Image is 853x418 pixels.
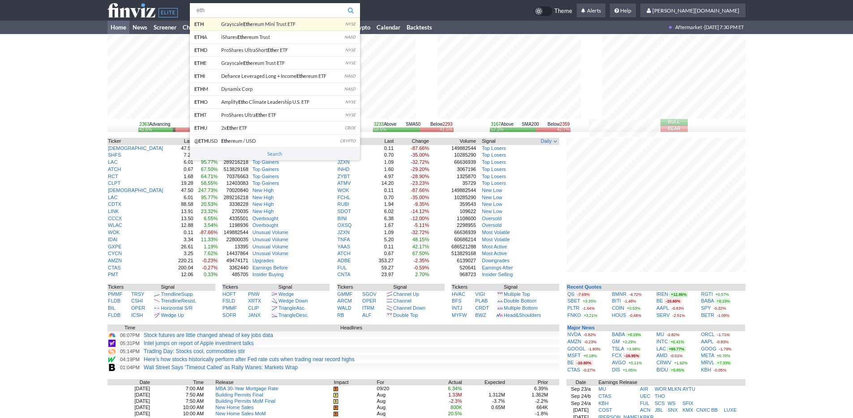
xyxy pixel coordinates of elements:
b: ETH [194,125,204,131]
td: O [190,96,221,109]
b: ETH [194,73,204,79]
a: SCS [655,401,665,406]
a: Multiple Top [504,291,530,297]
a: [PERSON_NAME][DOMAIN_NAME] [640,4,746,18]
a: KBH [598,401,609,406]
a: LAC [108,159,117,165]
b: ETH [194,112,204,118]
a: New High [253,201,274,207]
button: Signals interval [540,138,559,145]
div: 41.5% [440,128,452,132]
b: Eth [227,125,234,131]
a: KMX [682,407,693,413]
a: Charts [180,21,203,34]
a: Sep 24/a [571,401,591,406]
a: VIGI [475,291,485,297]
a: LUXE [724,407,737,413]
a: XRTX [248,298,261,303]
a: MSFT [567,353,581,358]
td: T [190,109,221,122]
a: Wedge Up [161,312,184,318]
a: Upgrades [253,258,274,263]
a: ACN [640,407,650,413]
a: PMT [108,272,118,277]
a: OXSQ [338,222,352,228]
a: Wall Street Says ‘Timeout Called’ as Rally Wanes: Markets Wrap [144,364,298,371]
a: [DATE] [573,407,589,413]
a: ICSH [131,312,143,318]
td: CBOE [338,122,360,135]
a: Oversold [482,222,502,228]
a: AMZN [567,339,581,344]
td: NASD [338,83,360,96]
a: ATCH [108,166,121,172]
a: Alerts [577,4,605,18]
a: BINI [338,216,347,221]
a: JANX [248,312,261,318]
a: Stock futures are little changed ahead of key jobs data [144,332,273,338]
a: SERV [656,312,670,318]
a: OPER [362,298,376,303]
a: AMZN [108,258,122,263]
a: CCCX [108,216,122,221]
a: Most Volatile [482,237,510,242]
td: ProShares Ultra er ETF [221,109,338,122]
a: JZXN [338,159,350,165]
div: Above [374,121,397,128]
b: ETH [194,86,204,92]
a: CRDT [475,305,489,311]
span: Desc. [296,312,309,318]
a: META [701,353,714,358]
td: NASD [338,70,360,83]
a: Top Losers [482,180,506,186]
a: [DEMOGRAPHIC_DATA] [108,145,163,151]
a: BE [656,298,663,303]
a: JZXN [338,230,350,235]
a: AYTU [682,386,695,392]
a: Recent Quotes [567,284,602,290]
a: BITI [612,298,621,303]
a: Intel jumps on report of Apple investment talks [144,340,253,346]
span: 2363 [139,122,149,127]
a: BETR [701,312,714,318]
a: TNFA [338,237,350,242]
td: 0.11 [365,145,394,152]
b: Major News [567,325,595,330]
div: SMA50 [373,121,454,128]
a: BFS [452,298,461,303]
td: ereum / USD [221,135,338,148]
td: U [190,122,221,135]
a: MU [598,386,606,392]
div: Above [491,121,514,128]
span: Aftermarket · [675,21,704,34]
a: TRSY [131,291,144,297]
a: AAPL [656,305,669,311]
a: HVAC [452,291,465,297]
td: A [190,31,221,44]
td: 2x er ETF [221,122,338,135]
a: Unusual Volume [253,244,288,249]
a: FCHL [338,195,351,200]
a: CTAS [108,265,121,270]
a: NVDA [567,332,581,337]
a: Sep 24/b [571,393,591,399]
a: BIDU [656,367,668,372]
a: ARCM [337,298,351,303]
b: Eth [243,21,250,27]
a: LAC [656,346,666,351]
a: GXPE [108,244,122,249]
a: Insider Buying [253,272,284,277]
a: TrendlineResist. [161,298,196,303]
th: Ticker [107,138,175,145]
a: [DEMOGRAPHIC_DATA] [108,188,163,193]
a: TriangleAsc. [279,305,306,311]
a: BWZ [475,312,486,318]
td: E [190,57,221,70]
a: AMD [656,353,667,358]
a: New Low [482,201,502,207]
b: Eth [256,112,263,118]
a: Earnings After [482,265,513,270]
a: Channel Up [393,291,419,297]
a: Earnings Before [253,265,288,270]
